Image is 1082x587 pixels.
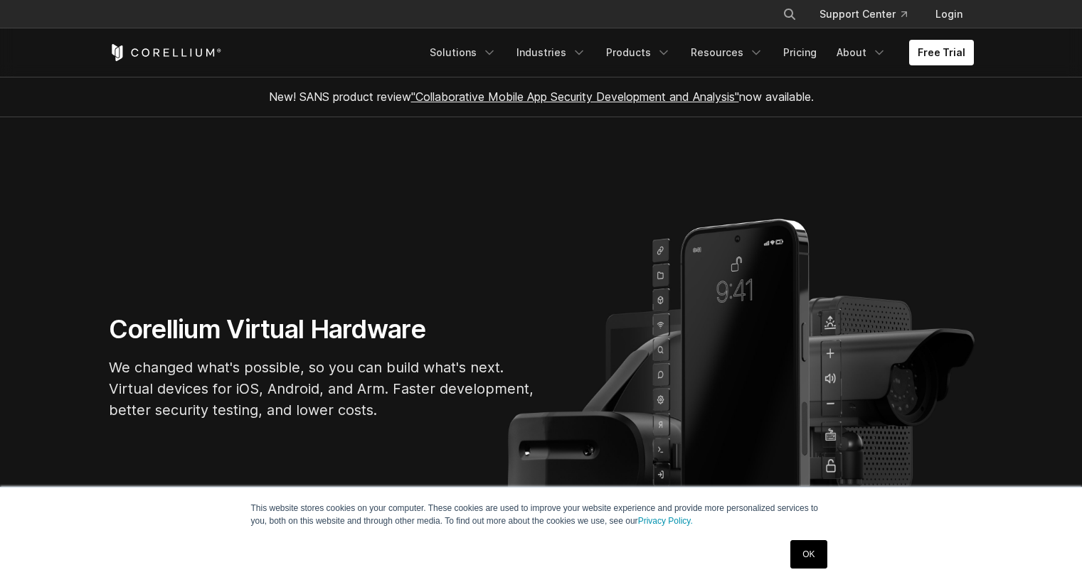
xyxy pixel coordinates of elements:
[924,1,974,27] a: Login
[109,44,222,61] a: Corellium Home
[909,40,974,65] a: Free Trial
[765,1,974,27] div: Navigation Menu
[421,40,974,65] div: Navigation Menu
[790,540,827,569] a: OK
[251,502,832,527] p: This website stores cookies on your computer. These cookies are used to improve your website expe...
[777,1,802,27] button: Search
[109,313,536,345] h1: Corellium Virtual Hardware
[269,90,814,104] span: New! SANS product review now available.
[808,1,918,27] a: Support Center
[411,90,739,104] a: "Collaborative Mobile App Security Development and Analysis"
[109,357,536,421] p: We changed what's possible, so you can build what's next. Virtual devices for iOS, Android, and A...
[598,40,679,65] a: Products
[508,40,595,65] a: Industries
[775,40,825,65] a: Pricing
[421,40,505,65] a: Solutions
[638,516,693,526] a: Privacy Policy.
[828,40,895,65] a: About
[682,40,772,65] a: Resources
